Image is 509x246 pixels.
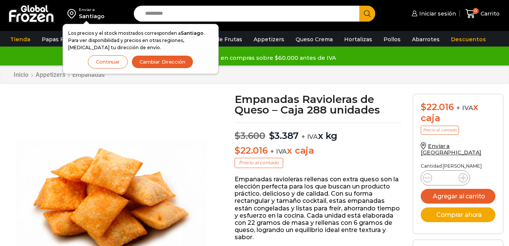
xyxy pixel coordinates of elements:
[421,126,459,135] p: Precio al contado
[181,30,204,36] strong: Santiago
[235,145,268,156] bdi: 22.016
[235,130,240,141] span: $
[380,32,404,47] a: Pollos
[235,94,401,115] h1: Empanadas Ravioleras de Queso – Caja 288 unidades
[270,148,287,155] span: + IVA
[79,12,105,20] div: Santiago
[67,7,79,20] img: address-field-icon.svg
[421,163,495,169] p: Cantidad [PERSON_NAME]
[421,189,495,204] button: Agregar al carrito
[269,130,299,141] bdi: 3.387
[473,8,479,14] span: 0
[235,145,401,156] p: x caja
[438,173,453,183] input: Product quantity
[235,123,401,142] p: x kg
[235,145,240,156] span: $
[235,130,265,141] bdi: 3.600
[79,7,105,12] div: Enviar a
[421,101,426,112] span: $
[13,71,105,78] nav: Breadcrumb
[235,176,401,241] p: Empanadas ravioleras rellenas con extra queso son la elección perfecta para los que buscan un pro...
[13,71,29,78] a: Inicio
[340,32,376,47] a: Hortalizas
[72,71,105,78] a: Empanadas
[421,207,495,222] button: Comprar ahora
[421,102,495,124] div: x caja
[359,6,375,22] button: Search button
[464,5,501,23] a: 0 Carrito
[35,71,66,78] a: Appetizers
[132,55,193,69] button: Cambiar Dirección
[6,32,34,47] a: Tienda
[68,30,213,51] p: Los precios y el stock mostrados corresponden a . Para ver disponibilidad y precios en otras regi...
[447,32,490,47] a: Descuentos
[38,32,80,47] a: Papas Fritas
[301,133,318,140] span: + IVA
[235,158,283,168] p: Precio al contado
[456,104,473,112] span: + IVA
[410,6,456,21] a: Iniciar sesión
[408,32,443,47] a: Abarrotes
[269,130,275,141] span: $
[250,32,288,47] a: Appetizers
[421,143,481,156] a: Enviar a [GEOGRAPHIC_DATA]
[417,10,456,17] span: Iniciar sesión
[195,32,246,47] a: Pulpa de Frutas
[421,101,454,112] bdi: 22.016
[479,10,500,17] span: Carrito
[292,32,337,47] a: Queso Crema
[88,55,128,69] button: Continuar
